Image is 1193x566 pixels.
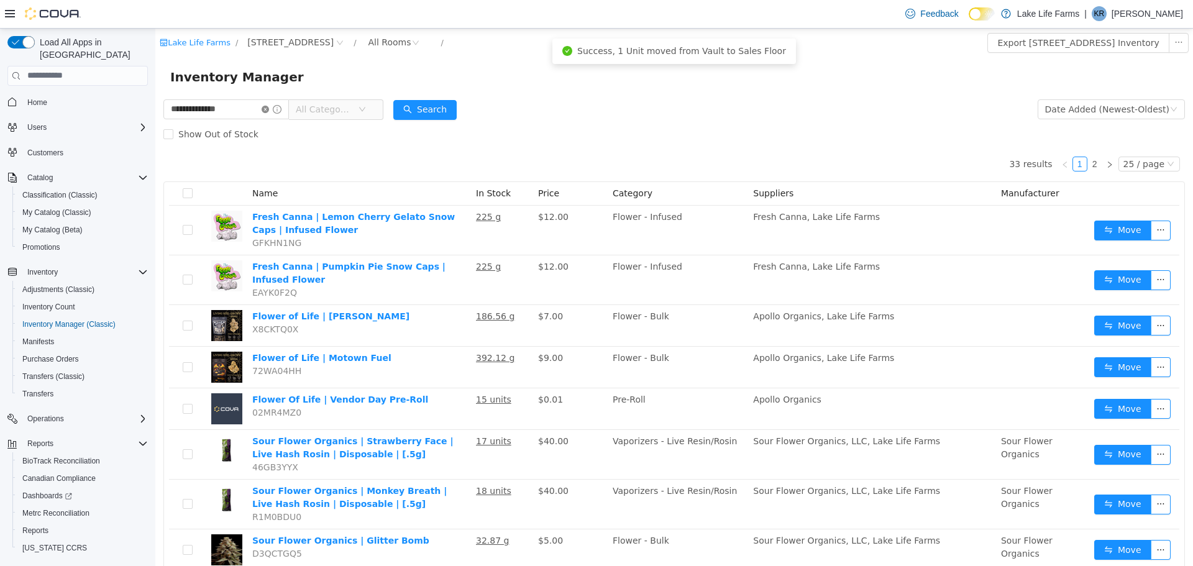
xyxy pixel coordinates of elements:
[846,507,897,530] span: Sour Flower Organics
[22,543,87,553] span: [US_STATE] CCRS
[918,129,931,142] a: 1
[2,410,153,427] button: Operations
[17,334,59,349] a: Manifests
[22,354,79,364] span: Purchase Orders
[321,324,359,334] u: 392.12 g
[22,145,68,160] a: Customers
[17,222,148,237] span: My Catalog (Beta)
[56,323,87,354] img: Flower of Life | Motown Fuel hero shot
[422,17,631,27] span: Success, 1 Unit moved from Vault to Sales Floor
[22,120,148,135] span: Users
[995,511,1015,531] button: icon: ellipsis
[22,265,63,280] button: Inventory
[917,128,932,143] li: 1
[17,299,148,314] span: Inventory Count
[321,160,355,170] span: In Stock
[17,205,96,220] a: My Catalog (Classic)
[17,506,148,521] span: Metrc Reconciliation
[56,506,87,537] img: Sour Flower Organics | Glitter Bomb hero shot
[17,352,148,367] span: Purchase Orders
[97,233,290,256] a: Fresh Canna | Pumpkin Pie Snow Caps | Infused Flower
[598,283,739,293] span: Apollo Organics, Lake Life Farms
[854,128,897,143] li: 33 results
[17,299,80,314] a: Inventory Count
[17,188,103,203] a: Classification (Classic)
[900,1,963,26] a: Feedback
[4,10,12,18] i: icon: shop
[22,508,89,518] span: Metrc Reconciliation
[17,471,101,486] a: Canadian Compliance
[995,370,1015,390] button: icon: ellipsis
[17,317,121,332] a: Inventory Manager (Classic)
[12,504,153,522] button: Metrc Reconciliation
[321,457,356,467] u: 18 units
[17,317,148,332] span: Inventory Manager (Classic)
[203,77,211,86] i: icon: down
[27,148,63,158] span: Customers
[12,204,153,221] button: My Catalog (Classic)
[17,352,84,367] a: Purchase Orders
[17,369,89,384] a: Transfers (Classic)
[968,129,1009,142] div: 25 / page
[22,302,75,312] span: Inventory Count
[1094,6,1105,21] span: KR
[17,454,105,468] a: BioTrack Reconciliation
[22,120,52,135] button: Users
[452,451,593,501] td: Vaporizers - Live Resin/Rosin
[27,267,58,277] span: Inventory
[2,169,153,186] button: Catalog
[97,283,254,293] a: Flower of Life | [PERSON_NAME]
[2,263,153,281] button: Inventory
[17,386,58,401] a: Transfers
[17,488,77,503] a: Dashboards
[97,379,146,389] span: 02MR4MZ0
[457,160,497,170] span: Category
[383,160,404,170] span: Price
[383,507,408,517] span: $5.00
[17,506,94,521] a: Metrc Reconciliation
[321,233,345,243] u: 225 g
[22,145,148,160] span: Customers
[939,192,996,212] button: icon: swapMove
[890,71,1014,90] div: Date Added (Newest-Oldest)
[383,283,408,293] span: $7.00
[12,522,153,539] button: Reports
[383,408,413,418] span: $40.00
[951,132,958,140] i: icon: right
[56,456,87,487] img: Sour Flower Organics | Monkey Breath | Live Hash Rosin | Disposable | [.5g] hero shot
[846,160,904,170] span: Manufacturer
[1012,132,1019,140] i: icon: down
[198,9,201,19] span: /
[17,282,99,297] a: Adjustments (Classic)
[939,329,996,349] button: icon: swapMove
[12,452,153,470] button: BioTrack Reconciliation
[939,287,996,307] button: icon: swapMove
[939,466,996,486] button: icon: swapMove
[27,414,64,424] span: Operations
[452,227,593,276] td: Flower - Infused
[97,209,146,219] span: GFKHN1NG
[56,406,87,437] img: Sour Flower Organics | Strawberry Face | Live Hash Rosin | Disposable | [.5g] hero shot
[97,366,273,376] a: Flower Of Life | Vendor Day Pre-Roll
[1017,6,1079,21] p: Lake Life Farms
[598,160,638,170] span: Suppliers
[140,75,197,87] span: All Categories
[2,144,153,162] button: Customers
[452,501,593,542] td: Flower - Bulk
[17,386,148,401] span: Transfers
[22,319,116,329] span: Inventory Manager (Classic)
[22,95,52,110] a: Home
[17,471,148,486] span: Canadian Compliance
[117,76,126,85] i: icon: info-circle
[12,539,153,557] button: [US_STATE] CCRS
[846,457,897,480] span: Sour Flower Organics
[56,281,87,313] img: Flower of Life | Oreoz Blizzard hero shot
[947,128,962,143] li: Next Page
[17,240,148,255] span: Promotions
[22,436,58,451] button: Reports
[56,365,87,396] img: Flower Of Life | Vendor Day Pre-Roll placeholder
[12,221,153,239] button: My Catalog (Beta)
[321,366,356,376] u: 15 units
[1015,77,1022,86] i: icon: down
[920,7,958,20] span: Feedback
